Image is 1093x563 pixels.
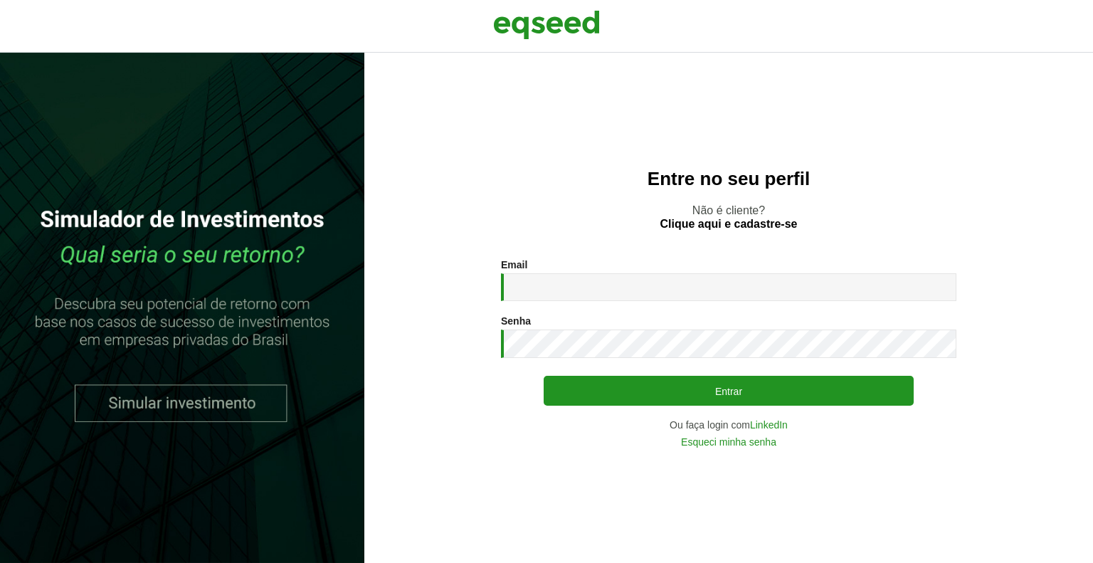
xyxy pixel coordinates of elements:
a: LinkedIn [750,420,788,430]
h2: Entre no seu perfil [393,169,1065,189]
a: Clique aqui e cadastre-se [660,219,798,230]
a: Esqueci minha senha [681,437,776,447]
img: EqSeed Logo [493,7,600,43]
label: Email [501,260,527,270]
div: Ou faça login com [501,420,956,430]
p: Não é cliente? [393,204,1065,231]
button: Entrar [544,376,914,406]
label: Senha [501,316,531,326]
